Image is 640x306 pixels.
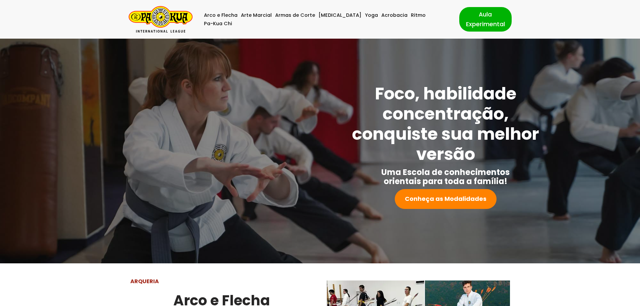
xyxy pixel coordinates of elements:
a: Aula Experimental [459,7,512,31]
a: Arco e Flecha [204,11,238,19]
a: Ritmo [411,11,426,19]
a: Acrobacia [381,11,408,19]
strong: ARQUERIA [130,277,159,285]
a: Pa-Kua Brasil Uma Escola de conhecimentos orientais para toda a família. Foco, habilidade concent... [129,6,193,33]
strong: Conheça as Modalidades [405,194,486,203]
a: Arte Marcial [241,11,272,19]
a: [MEDICAL_DATA] [318,11,361,19]
a: Conheça as Modalidades [395,189,497,209]
a: Pa-Kua Chi [204,19,232,28]
div: Menu primário [203,11,449,28]
strong: Foco, habilidade concentração, conquiste sua melhor versão [352,82,539,166]
strong: Uma Escola de conhecimentos orientais para toda a família! [381,167,510,187]
a: Yoga [365,11,378,19]
a: Armas de Corte [275,11,315,19]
